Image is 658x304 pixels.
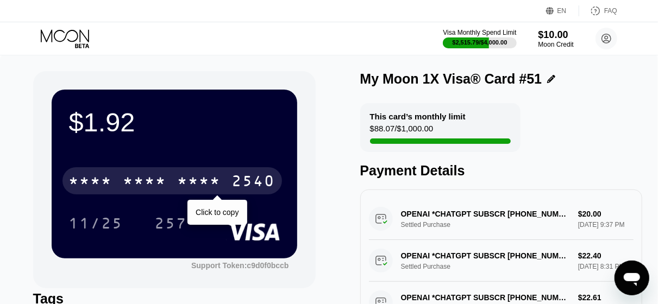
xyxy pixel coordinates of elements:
[538,29,574,48] div: $10.00Moon Credit
[191,261,289,270] div: Support Token:c9d0f0bccb
[232,174,275,191] div: 2540
[453,39,507,46] div: $2,515.79 / $4,000.00
[360,71,542,87] div: My Moon 1X Visa® Card #51
[370,124,434,138] div: $88.07 / $1,000.00
[360,163,643,179] div: Payment Details
[615,261,649,295] iframe: Кнопка запуска окна обмена сообщениями
[557,7,567,15] div: EN
[604,7,617,15] div: FAQ
[538,41,574,48] div: Moon Credit
[443,29,516,48] div: Visa Monthly Spend Limit$2,515.79/$4,000.00
[61,210,131,237] div: 11/25
[443,29,516,36] div: Visa Monthly Spend Limit
[155,216,187,233] div: 257
[147,210,196,237] div: 257
[196,208,239,217] div: Click to copy
[370,112,466,121] div: This card’s monthly limit
[191,261,289,270] div: Support Token: c9d0f0bccb
[69,107,280,137] div: $1.92
[579,5,617,16] div: FAQ
[538,29,574,41] div: $10.00
[546,5,579,16] div: EN
[69,216,123,233] div: 11/25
